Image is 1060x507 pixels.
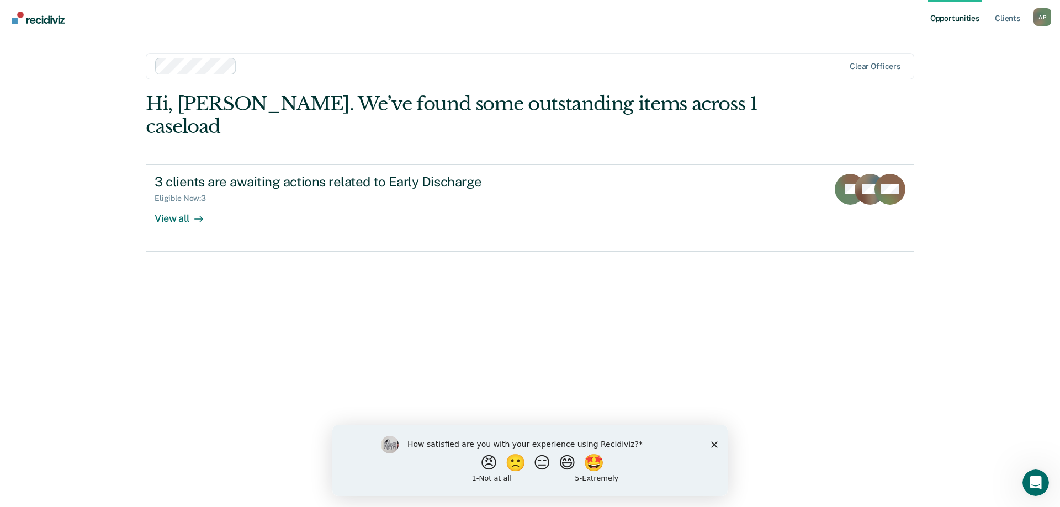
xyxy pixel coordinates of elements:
[1033,8,1051,26] div: A P
[155,194,215,203] div: Eligible Now : 3
[155,203,216,225] div: View all
[146,164,914,252] a: 3 clients are awaiting actions related to Early DischargeEligible Now:3View all
[850,62,900,71] div: Clear officers
[1033,8,1051,26] button: Profile dropdown button
[332,425,728,496] iframe: Survey by Kim from Recidiviz
[12,12,65,24] img: Recidiviz
[146,93,761,138] div: Hi, [PERSON_NAME]. We’ve found some outstanding items across 1 caseload
[1022,469,1049,496] iframe: Intercom live chat
[155,174,542,190] div: 3 clients are awaiting actions related to Early Discharge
